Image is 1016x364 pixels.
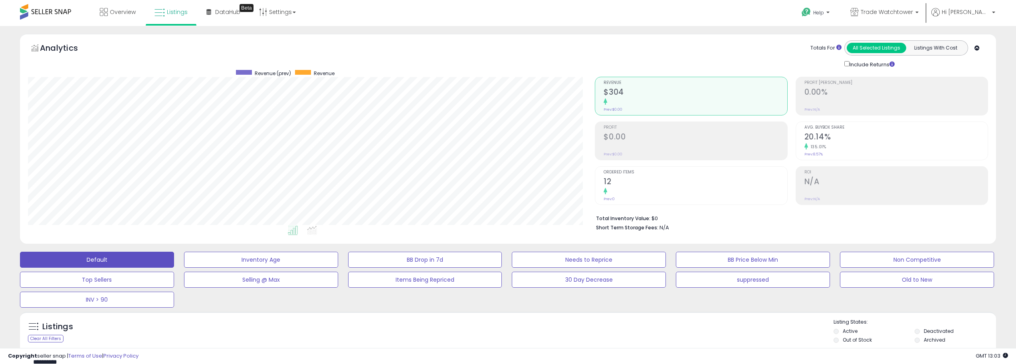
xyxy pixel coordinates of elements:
[834,318,996,326] p: Listing States:
[861,8,913,16] span: Trade Watchtower
[184,252,338,268] button: Inventory Age
[314,70,335,77] span: Revenue
[103,352,139,360] a: Privacy Policy
[801,7,811,17] i: Get Help
[596,213,982,223] li: $0
[604,107,622,112] small: Prev: $0.00
[924,336,945,343] label: Archived
[924,328,954,334] label: Deactivated
[184,272,338,288] button: Selling @ Max
[20,292,174,308] button: INV > 90
[604,170,787,175] span: Ordered Items
[931,8,995,26] a: Hi [PERSON_NAME]
[810,44,842,52] div: Totals For
[838,60,904,69] div: Include Returns
[240,4,254,12] div: Tooltip anchor
[348,252,502,268] button: BB Drop in 7d
[804,125,988,130] span: Avg. Buybox Share
[604,125,787,130] span: Profit
[596,224,658,231] b: Short Term Storage Fees:
[804,152,823,157] small: Prev: 8.57%
[20,252,174,268] button: Default
[676,252,830,268] button: BB Price Below Min
[68,352,102,360] a: Terms of Use
[110,8,136,16] span: Overview
[512,252,666,268] button: Needs to Reprice
[348,272,502,288] button: Items Being Repriced
[604,177,787,188] h2: 12
[795,1,838,26] a: Help
[976,352,1008,360] span: 2025-10-13 13:03 GMT
[804,170,988,175] span: ROI
[813,9,824,16] span: Help
[20,272,174,288] button: Top Sellers
[512,272,666,288] button: 30 Day Decrease
[847,43,906,53] button: All Selected Listings
[8,352,139,360] div: seller snap | |
[906,43,965,53] button: Listings With Cost
[8,352,37,360] strong: Copyright
[843,336,872,343] label: Out of Stock
[843,328,858,334] label: Active
[604,132,787,143] h2: $0.00
[804,177,988,188] h2: N/A
[596,215,650,222] b: Total Inventory Value:
[604,197,615,201] small: Prev: 0
[40,42,93,56] h5: Analytics
[808,144,826,150] small: 135.01%
[604,81,787,85] span: Revenue
[604,88,787,98] h2: $304
[840,252,994,268] button: Non Competitive
[42,321,73,332] h5: Listings
[804,107,820,112] small: Prev: N/A
[804,88,988,98] h2: 0.00%
[28,335,63,342] div: Clear All Filters
[676,272,830,288] button: suppressed
[167,8,188,16] span: Listings
[840,272,994,288] button: Old to New
[804,81,988,85] span: Profit [PERSON_NAME]
[215,8,240,16] span: DataHub
[804,132,988,143] h2: 20.14%
[942,8,990,16] span: Hi [PERSON_NAME]
[255,70,291,77] span: Revenue (prev)
[660,224,669,231] span: N/A
[804,197,820,201] small: Prev: N/A
[604,152,622,157] small: Prev: $0.00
